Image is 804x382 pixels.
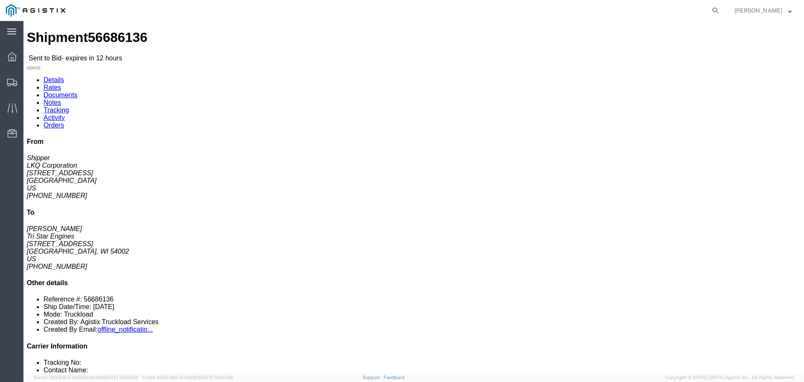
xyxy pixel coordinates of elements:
[734,5,792,16] button: [PERSON_NAME]
[6,4,65,17] img: logo
[23,21,804,373] iframe: FS Legacy Container
[103,375,139,380] span: [DATE] 09:52:52
[363,375,384,380] a: Support
[33,375,139,380] span: Server: 2025.18.0-bb0e0c2bd68
[384,375,405,380] a: Feedback
[199,375,233,380] span: [DATE] 10:20:09
[142,375,233,380] span: Client: 2025.18.0-27d3021
[665,374,794,381] span: Copyright © [DATE]-[DATE] Agistix Inc., All Rights Reserved
[734,6,782,15] span: Alexander Baetens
